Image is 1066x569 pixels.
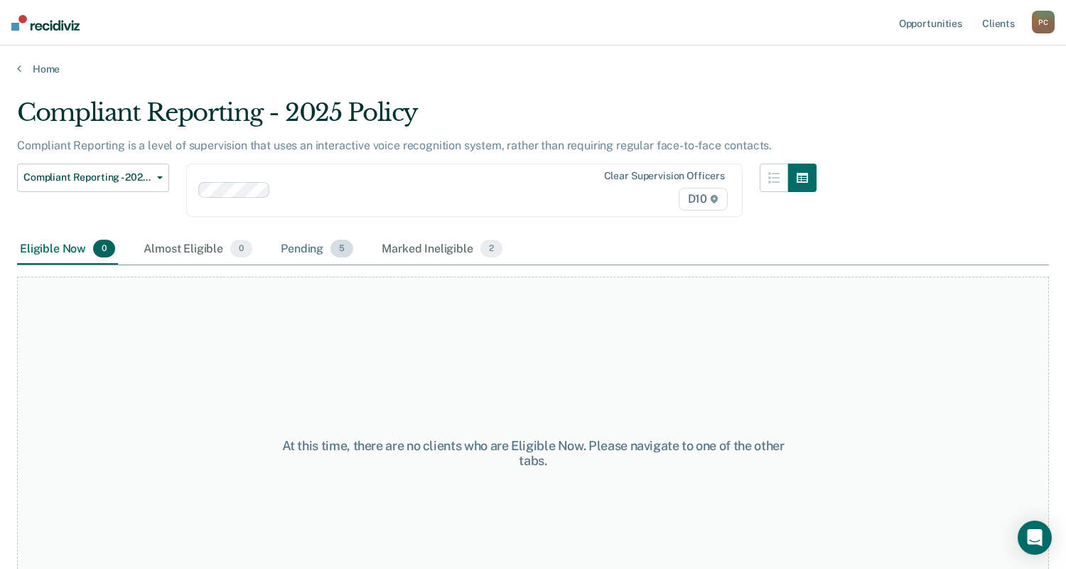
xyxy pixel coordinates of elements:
button: Compliant Reporting - 2025 Policy [17,164,169,192]
span: 2 [480,240,502,258]
div: Compliant Reporting - 2025 Policy [17,98,817,139]
div: P C [1032,11,1055,33]
div: Almost Eligible0 [141,234,255,265]
div: Marked Ineligible2 [379,234,505,265]
span: Compliant Reporting - 2025 Policy [23,171,151,184]
div: Clear supervision officers [604,170,725,182]
div: Open Intercom Messenger [1018,521,1052,555]
img: Recidiviz [11,15,80,31]
div: Eligible Now0 [17,234,118,265]
button: PC [1032,11,1055,33]
a: Home [17,63,1049,75]
span: 0 [93,240,115,258]
span: D10 [679,188,728,211]
div: At this time, there are no clients who are Eligible Now. Please navigate to one of the other tabs. [276,438,791,469]
span: 0 [230,240,252,258]
span: 5 [330,240,353,258]
p: Compliant Reporting is a level of supervision that uses an interactive voice recognition system, ... [17,139,772,152]
div: Pending5 [278,234,356,265]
